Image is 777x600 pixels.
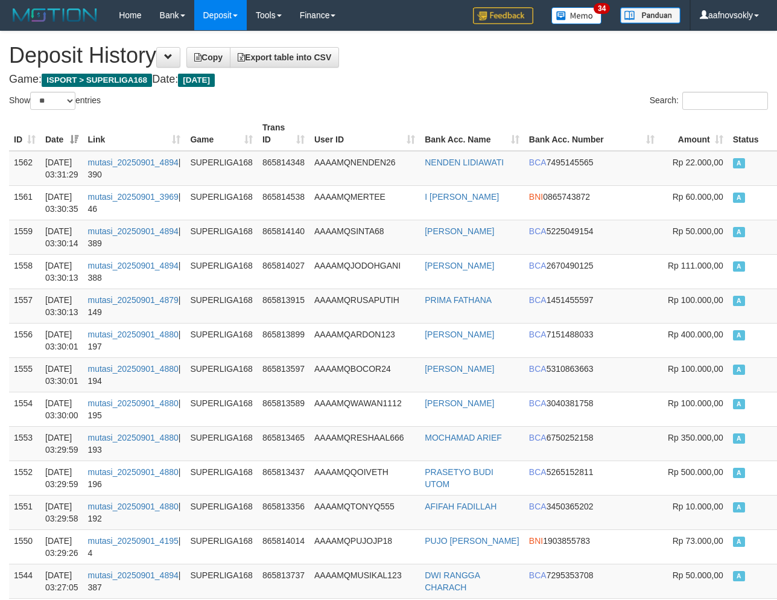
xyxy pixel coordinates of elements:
td: AAAAMQMUSIKAL123 [309,564,420,598]
td: 7295353708 [524,564,660,598]
td: [DATE] 03:30:35 [40,185,83,220]
span: Rp 500.000,00 [668,467,723,477]
td: [DATE] 03:29:58 [40,495,83,529]
td: AAAAMQWAWAN1112 [309,392,420,426]
td: 6750252158 [524,426,660,461]
th: ID: activate to sort column ascending [9,116,40,151]
td: 5225049154 [524,220,660,254]
span: Export table into CSV [238,53,331,62]
span: BNI [529,536,543,546]
span: Approved [733,537,745,547]
td: [DATE] 03:31:29 [40,151,83,186]
td: AAAAMQBOCOR24 [309,357,420,392]
td: | 389 [83,220,186,254]
a: DWI RANGGA CHARACH [425,570,480,592]
td: AAAAMQNENDEN26 [309,151,420,186]
span: Approved [733,468,745,478]
td: 865813356 [258,495,309,529]
td: 865813465 [258,426,309,461]
td: 1451455597 [524,289,660,323]
a: mutasi_20250901_4894 [88,158,179,167]
td: [DATE] 03:29:59 [40,461,83,495]
td: | 388 [83,254,186,289]
a: mutasi_20250901_4894 [88,226,179,236]
th: Trans ID: activate to sort column ascending [258,116,309,151]
td: 5310863663 [524,357,660,392]
td: SUPERLIGA168 [185,323,258,357]
td: 3040381758 [524,392,660,426]
a: [PERSON_NAME] [425,330,494,339]
span: BCA [529,467,547,477]
a: mutasi_20250901_4894 [88,570,179,580]
td: 1550 [9,529,40,564]
a: mutasi_20250901_4880 [88,330,179,339]
span: BNI [529,192,543,202]
span: Rp 50.000,00 [673,570,723,580]
td: 2670490125 [524,254,660,289]
span: Rp 50.000,00 [673,226,723,236]
td: 1561 [9,185,40,220]
a: mutasi_20250901_4880 [88,398,179,408]
a: AFIFAH FADILLAH [425,502,496,511]
select: Showentries [30,92,75,110]
span: BCA [529,364,547,374]
a: [PERSON_NAME] [425,398,494,408]
a: NENDEN LIDIAWATI [425,158,504,167]
td: | 193 [83,426,186,461]
td: | 196 [83,461,186,495]
td: AAAAMQRESHAAL666 [309,426,420,461]
span: BCA [529,330,547,339]
span: Approved [733,158,745,168]
a: PRASETYO BUDI UTOM [425,467,493,489]
td: 865813589 [258,392,309,426]
td: AAAAMQTONYQ555 [309,495,420,529]
img: panduan.png [620,7,680,24]
span: BCA [529,158,547,167]
th: Bank Acc. Name: activate to sort column ascending [420,116,524,151]
span: [DATE] [178,74,215,87]
span: Approved [733,365,745,375]
td: | 387 [83,564,186,598]
td: 865813597 [258,357,309,392]
td: 865814027 [258,254,309,289]
td: 1559 [9,220,40,254]
span: Rp 22.000,00 [673,158,723,167]
td: [DATE] 03:27:05 [40,564,83,598]
td: [DATE] 03:29:59 [40,426,83,461]
td: 865814140 [258,220,309,254]
td: SUPERLIGA168 [185,220,258,254]
td: 865814348 [258,151,309,186]
td: 1557 [9,289,40,323]
label: Search: [650,92,768,110]
td: AAAAMQARDON123 [309,323,420,357]
a: PUJO [PERSON_NAME] [425,536,519,546]
a: mutasi_20250901_4880 [88,433,179,442]
a: MOCHAMAD ARIEF [425,433,502,442]
span: ISPORT > SUPERLIGA168 [42,74,152,87]
th: Amount: activate to sort column ascending [659,116,728,151]
td: AAAAMQMERTEE [309,185,420,220]
td: [DATE] 03:30:13 [40,254,83,289]
th: User ID: activate to sort column ascending [309,116,420,151]
label: Show entries [9,92,101,110]
td: 865813437 [258,461,309,495]
td: AAAAMQJODOHGANI [309,254,420,289]
td: AAAAMQQOIVETH [309,461,420,495]
span: Rp 10.000,00 [673,502,723,511]
a: I [PERSON_NAME] [425,192,499,202]
td: [DATE] 03:29:26 [40,529,83,564]
td: | 46 [83,185,186,220]
td: 1554 [9,392,40,426]
td: SUPERLIGA168 [185,185,258,220]
span: BCA [529,261,547,270]
th: Date: activate to sort column ascending [40,116,83,151]
td: 1553 [9,426,40,461]
span: Rp 100.000,00 [668,295,723,305]
td: SUPERLIGA168 [185,495,258,529]
td: 865813899 [258,323,309,357]
a: mutasi_20250901_4894 [88,261,179,270]
td: 1903855783 [524,529,660,564]
td: | 194 [83,357,186,392]
a: mutasi_20250901_4879 [88,295,179,305]
span: 34 [594,3,610,14]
